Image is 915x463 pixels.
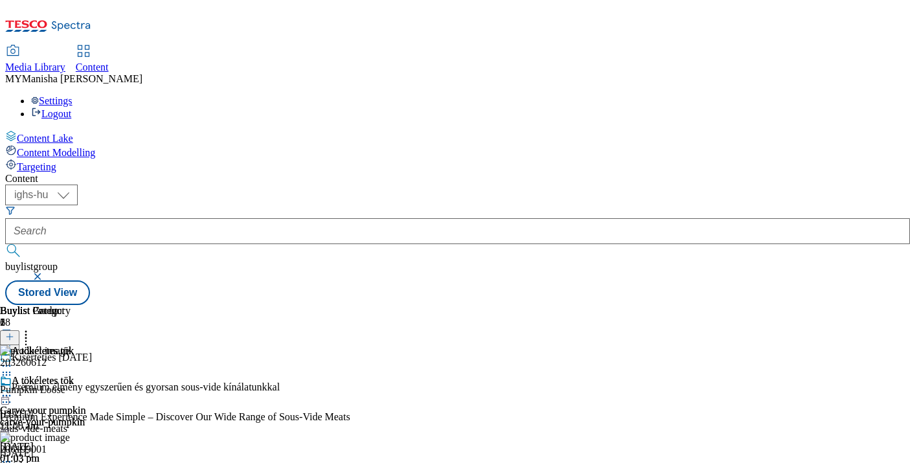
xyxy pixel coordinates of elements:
a: Content Modelling [5,144,910,159]
button: Stored View [5,280,90,305]
span: Manisha [PERSON_NAME] [22,73,142,84]
span: Content Lake [17,133,73,144]
input: Search [5,218,910,244]
svg: Search Filters [5,205,16,216]
a: Content Lake [5,130,910,144]
span: buylistgroup [5,261,58,272]
div: Content [5,173,910,185]
span: Media Library [5,62,65,73]
a: Content [76,46,109,73]
a: Targeting [5,159,910,173]
span: Content [76,62,109,73]
a: Logout [31,108,71,119]
span: Targeting [17,161,56,172]
span: Content Modelling [17,147,95,158]
span: MY [5,73,22,84]
a: Settings [31,95,73,106]
a: Media Library [5,46,65,73]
